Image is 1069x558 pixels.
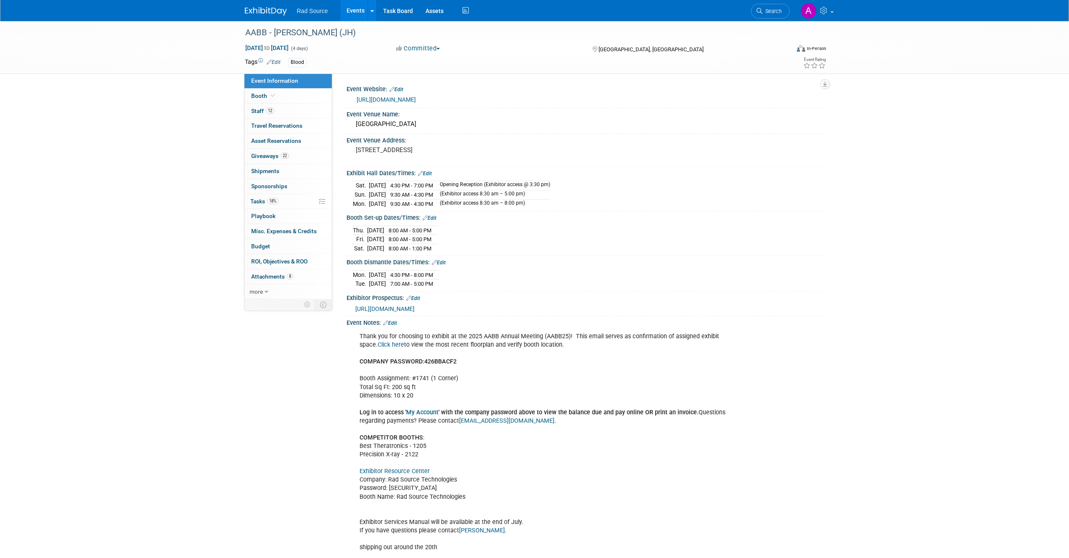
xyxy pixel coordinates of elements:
[300,299,315,310] td: Personalize Event Tab Strip
[360,358,424,365] b: COMPANY PASSWORD:
[353,190,369,200] td: Sun.
[244,74,332,88] a: Event Information
[251,243,270,250] span: Budget
[251,153,289,159] span: Giveaways
[459,417,554,424] a: [EMAIL_ADDRESS][DOMAIN_NAME]
[357,96,416,103] a: [URL][DOMAIN_NAME]
[288,58,307,67] div: Blood
[297,8,328,14] span: Rad Source
[250,198,278,205] span: Tasks
[244,104,332,118] a: Staff12
[353,244,367,253] td: Sat.
[389,245,431,252] span: 8:00 AM - 1:00 PM
[418,171,432,176] a: Edit
[245,7,287,16] img: ExhibitDay
[244,89,332,103] a: Booth
[245,44,289,52] span: [DATE] [DATE]
[360,468,430,475] a: Exhibitor Resource Center
[389,87,403,92] a: Edit
[251,168,279,174] span: Shipments
[315,299,332,310] td: Toggle Event Tabs
[390,272,433,278] span: 4:30 PM - 8:00 PM
[390,182,433,189] span: 4:30 PM - 7:00 PM
[393,44,443,53] button: Committed
[369,279,386,288] td: [DATE]
[369,199,386,208] td: [DATE]
[378,341,404,348] a: Click here
[244,239,332,254] a: Budget
[250,288,263,295] span: more
[383,320,397,326] a: Edit
[263,45,271,51] span: to
[355,305,415,312] a: [URL][DOMAIN_NAME]
[244,118,332,133] a: Travel Reservations
[347,256,825,267] div: Booth Dismantle Dates/Times:
[271,93,275,98] i: Booth reservation complete
[369,270,386,279] td: [DATE]
[347,167,825,178] div: Exhibit Hall Dates/Times:
[424,358,457,365] b: 426BBACF2
[367,235,384,244] td: [DATE]
[244,149,332,163] a: Giveaways22
[242,25,777,40] div: AABB - [PERSON_NAME] (JH)
[251,258,307,265] span: ROI, Objectives & ROO
[245,58,281,67] td: Tags
[354,328,732,556] div: Thank you for choosing to exhibit at the 2025 AABB Annual Meeting (AABB25)! This email serves as ...
[244,224,332,239] a: Misc. Expenses & Credits
[347,108,825,118] div: Event Venue Name:
[347,292,825,303] div: Exhibitor Prospectus:
[389,236,431,242] span: 8:00 AM - 5:00 PM
[390,201,433,207] span: 9:30 AM - 4:30 PM
[267,59,281,65] a: Edit
[244,209,332,224] a: Playbook
[347,83,825,94] div: Event Website:
[251,92,277,99] span: Booth
[281,153,289,159] span: 22
[251,183,287,190] span: Sponsorships
[369,190,386,200] td: [DATE]
[244,179,332,194] a: Sponsorships
[806,45,826,52] div: In-Person
[423,215,436,221] a: Edit
[801,3,817,19] img: Armando Arellano
[353,199,369,208] td: Mon.
[244,284,332,299] a: more
[432,260,446,266] a: Edit
[459,527,505,534] a: [PERSON_NAME]
[266,108,274,114] span: 12
[251,273,293,280] span: Attachments
[244,254,332,269] a: ROI, Objectives & ROO
[797,45,805,52] img: Format-Inperson.png
[389,227,431,234] span: 8:00 AM - 5:00 PM
[251,77,298,84] span: Event Information
[251,137,301,144] span: Asset Reservations
[290,46,308,51] span: (4 days)
[367,244,384,253] td: [DATE]
[287,273,293,279] span: 8
[762,8,782,14] span: Search
[251,108,274,114] span: Staff
[251,213,276,219] span: Playbook
[406,295,420,301] a: Edit
[347,211,825,222] div: Booth Set-up Dates/Times:
[369,181,386,190] td: [DATE]
[251,228,317,234] span: Misc. Expenses & Credits
[390,192,433,198] span: 9:30 AM - 4:30 PM
[347,134,825,145] div: Event Venue Address:
[803,58,826,62] div: Event Rating
[435,199,550,208] td: (Exhibitor access 8:30 am – 8:00 pm)
[356,146,536,154] pre: [STREET_ADDRESS]
[360,409,699,416] b: Log in to access ' ' with the company password above to view the balance due and pay online OR pr...
[390,281,433,287] span: 7:00 AM - 5:00 PM
[353,235,367,244] td: Fri.
[244,194,332,209] a: Tasks18%
[399,434,423,441] b: BOOTHS
[244,134,332,148] a: Asset Reservations
[244,164,332,179] a: Shipments
[406,409,439,416] a: My Account
[740,44,827,56] div: Event Format
[599,46,704,53] span: [GEOGRAPHIC_DATA], [GEOGRAPHIC_DATA]
[751,4,790,18] a: Search
[347,316,825,327] div: Event Notes:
